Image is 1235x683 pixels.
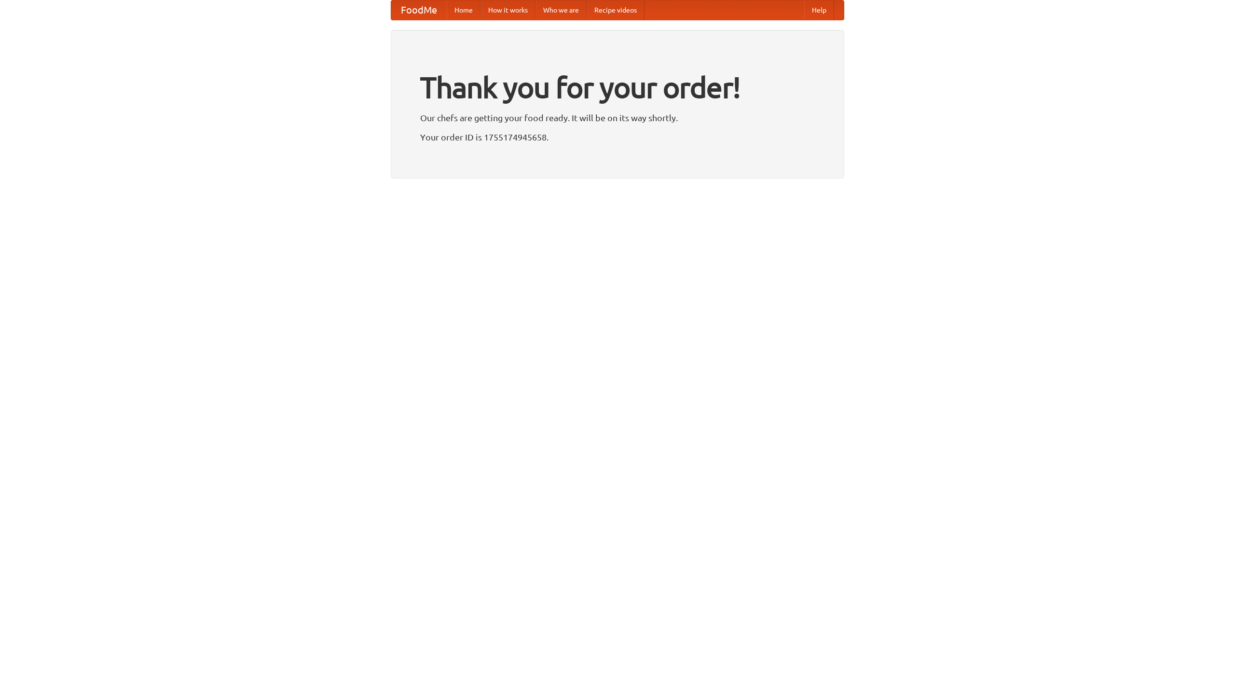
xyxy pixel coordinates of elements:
p: Your order ID is 1755174945658. [420,130,815,144]
a: How it works [480,0,535,20]
p: Our chefs are getting your food ready. It will be on its way shortly. [420,111,815,125]
a: Home [447,0,480,20]
a: FoodMe [391,0,447,20]
a: Help [804,0,834,20]
a: Recipe videos [587,0,645,20]
a: Who we are [535,0,587,20]
h1: Thank you for your order! [420,64,815,111]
